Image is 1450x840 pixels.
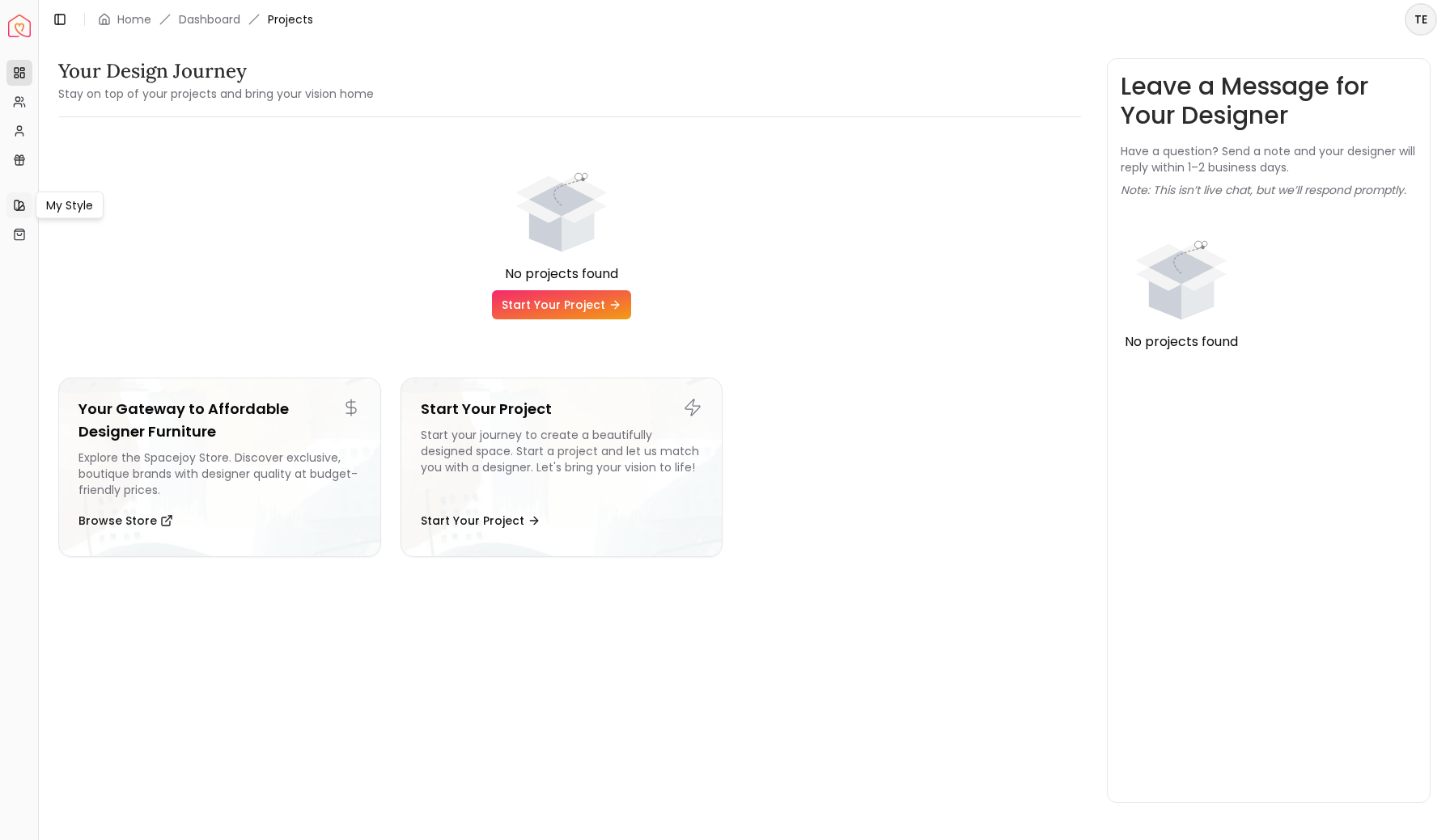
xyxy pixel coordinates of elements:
a: Dashboard [179,11,240,27]
span: TE [1406,5,1435,34]
div: Start your journey to create a beautifully designed space. Start a project and let us match you w... [421,427,703,498]
div: animation [1121,211,1242,332]
a: Start Your Project [492,290,631,319]
h5: Your Gateway to Affordable Designer Furniture [78,398,361,443]
p: Have a question? Send a note and your designer will reply within 1–2 business days. [1121,143,1417,175]
a: Spacejoy [8,15,31,37]
button: Start Your Project [421,504,541,537]
span: Projects [268,11,313,27]
div: animation [501,143,622,264]
button: Browse Store [78,504,173,537]
button: TE [1405,3,1437,36]
div: Explore the Spacejoy Store. Discover exclusive, boutique brands with designer quality at budget-f... [78,450,361,498]
a: Home [117,11,151,27]
div: No projects found [1121,332,1242,352]
img: Spacejoy Logo [8,15,31,37]
h3: Your Design Journey [58,58,374,84]
h5: Start Your Project [421,398,703,420]
a: Start Your ProjectStart your journey to create a beautifully designed space. Start a project and ... [401,378,723,557]
div: My Style [36,192,104,219]
h3: Leave a Message for Your Designer [1121,72,1417,130]
small: Stay on top of your projects and bring your vision home [58,86,374,102]
div: No projects found [58,264,1065,284]
a: Your Gateway to Affordable Designer FurnitureExplore the Spacejoy Store. Discover exclusive, bout... [58,378,381,557]
p: Note: This isn’t live chat, but we’ll respond promptly. [1121,182,1406,198]
nav: breadcrumb [98,11,313,27]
